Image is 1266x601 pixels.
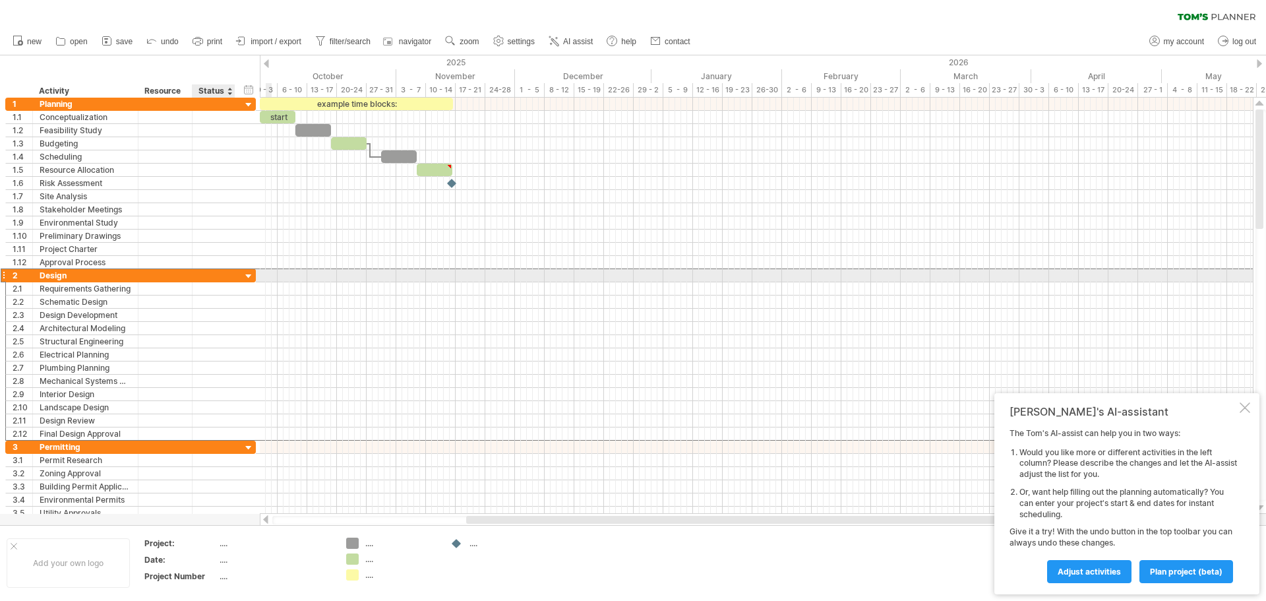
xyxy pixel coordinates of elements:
a: filter/search [312,33,375,50]
div: 1.9 [13,216,32,229]
div: 1.2 [13,124,32,137]
div: 1.4 [13,150,32,163]
div: 2 [13,269,32,282]
div: October 2025 [260,69,396,83]
div: 2.2 [13,296,32,308]
div: 27 - 1 [1138,83,1168,97]
div: 8 - 12 [545,83,574,97]
div: .... [220,571,330,582]
span: filter/search [330,37,371,46]
a: help [603,33,640,50]
div: 3.2 [13,467,32,480]
div: 4 - 8 [1168,83,1197,97]
div: Preliminary Drawings [40,230,131,242]
div: Project Charter [40,243,131,255]
div: .... [469,538,541,549]
div: 16 - 20 [960,83,990,97]
div: .... [365,538,437,549]
div: 1.3 [13,137,32,150]
div: .... [220,554,330,565]
div: 6 - 10 [278,83,307,97]
div: Environmental Study [40,216,131,229]
a: settings [490,33,539,50]
div: 13 - 17 [307,83,337,97]
div: Interior Design [40,388,131,400]
div: 2.7 [13,362,32,374]
a: open [52,33,92,50]
div: 27 - 31 [367,83,396,97]
div: Site Analysis [40,190,131,203]
div: Environmental Permits [40,493,131,506]
div: 30 - 3 [1019,83,1049,97]
div: 2.12 [13,427,32,440]
span: log out [1232,37,1256,46]
div: 5 - 9 [663,83,693,97]
div: example time blocks: [260,98,453,110]
div: 22-26 [604,83,634,97]
a: new [9,33,45,50]
a: import / export [233,33,305,50]
div: 1.12 [13,256,32,269]
div: 2.11 [13,414,32,427]
div: Budgeting [40,137,131,150]
span: help [621,37,636,46]
div: 1.10 [13,230,32,242]
div: [PERSON_NAME]'s AI-assistant [1010,405,1237,418]
div: 1.6 [13,177,32,189]
li: Or, want help filling out the planning automatically? You can enter your project's start & end da... [1019,487,1237,520]
div: Add your own logo [7,538,130,588]
div: 3.3 [13,480,32,493]
a: log out [1215,33,1260,50]
div: Plumbing Planning [40,362,131,374]
li: Would you like more or different activities in the left column? Please describe the changes and l... [1019,447,1237,480]
span: save [116,37,133,46]
span: settings [508,37,535,46]
div: 3 [13,441,32,453]
div: 3.1 [13,454,32,466]
div: Permitting [40,441,131,453]
div: April 2026 [1031,69,1162,83]
div: Project: [144,538,217,549]
div: The Tom's AI-assist can help you in two ways: Give it a try! With the undo button in the top tool... [1010,428,1237,583]
div: 2.9 [13,388,32,400]
div: 3 - 7 [396,83,426,97]
div: 24-28 [485,83,515,97]
div: 2.3 [13,309,32,321]
div: 29 - 3 [248,83,278,97]
div: Risk Assessment [40,177,131,189]
div: 2.6 [13,348,32,361]
div: 20-24 [337,83,367,97]
span: navigator [399,37,431,46]
div: Conceptualization [40,111,131,123]
div: Building Permit Application [40,480,131,493]
div: 2.8 [13,375,32,387]
a: Adjust activities [1047,560,1131,583]
div: Architectural Modeling [40,322,131,334]
span: open [70,37,88,46]
div: Schematic Design [40,296,131,308]
div: 10 - 14 [426,83,456,97]
div: 26-30 [752,83,782,97]
span: zoom [460,37,479,46]
div: Design Development [40,309,131,321]
div: Planning [40,98,131,110]
div: Final Design Approval [40,427,131,440]
div: Scheduling [40,150,131,163]
div: .... [365,569,437,581]
div: 1.11 [13,243,32,255]
a: save [98,33,136,50]
div: 1 [13,98,32,110]
div: Design [40,269,131,282]
div: 12 - 16 [693,83,723,97]
div: 1 - 5 [515,83,545,97]
div: Design Review [40,414,131,427]
div: 2.10 [13,401,32,414]
div: February 2026 [782,69,901,83]
div: .... [220,538,330,549]
div: 9 - 13 [812,83,841,97]
a: my account [1146,33,1208,50]
div: start [260,111,295,123]
div: Resource Allocation [40,164,131,176]
div: 3.4 [13,493,32,506]
span: new [27,37,42,46]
